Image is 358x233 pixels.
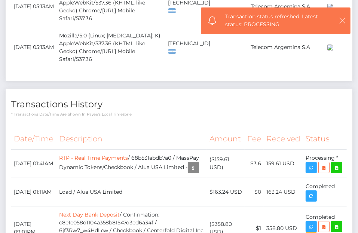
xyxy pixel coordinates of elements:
[11,27,56,68] td: [DATE] 05:13AM
[56,178,207,206] td: Load / Alua USA Limited
[11,178,56,206] td: [DATE] 01:11AM
[59,211,120,218] a: Next Day Bank Deposit
[225,13,330,28] span: Transaction status refreshed. Latest status: PROCESSING
[303,178,347,206] td: Completed
[264,149,303,178] td: 159.61 USD
[59,154,128,161] a: RTP - Real Time Payments
[168,8,176,13] img: ar.png
[248,27,325,68] td: Telecom Argentina S.A
[303,129,347,149] th: Status
[166,27,215,68] td: [TECHNICAL_ID]
[56,129,207,149] th: Description
[303,149,347,178] td: Processing *
[327,45,333,50] img: 200x100
[56,27,165,68] td: Mozilla/5.0 (Linux; [MEDICAL_DATA]; K) AppleWebKit/537.36 (KHTML, like Gecko) Chrome/[URL] Mobile...
[11,98,347,111] h4: Transactions History
[56,149,207,178] td: / 68b531abdb7a0 / MassPay Dynamic Tokens/Checkbook / Alua USA Limited -
[264,129,303,149] th: Received
[245,149,264,178] td: $3.6
[11,111,347,117] p: * Transactions date/time are shown in payee's local timezone
[11,129,56,149] th: Date/Time
[245,129,264,149] th: Fee
[207,178,245,206] td: $163.24 USD
[327,4,333,10] img: 200x100
[207,129,245,149] th: Amount
[245,178,264,206] td: $0
[11,149,56,178] td: [DATE] 01:41AM
[207,149,245,178] td: ($159.61 USD)
[168,49,176,54] img: ar.png
[264,178,303,206] td: 163.24 USD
